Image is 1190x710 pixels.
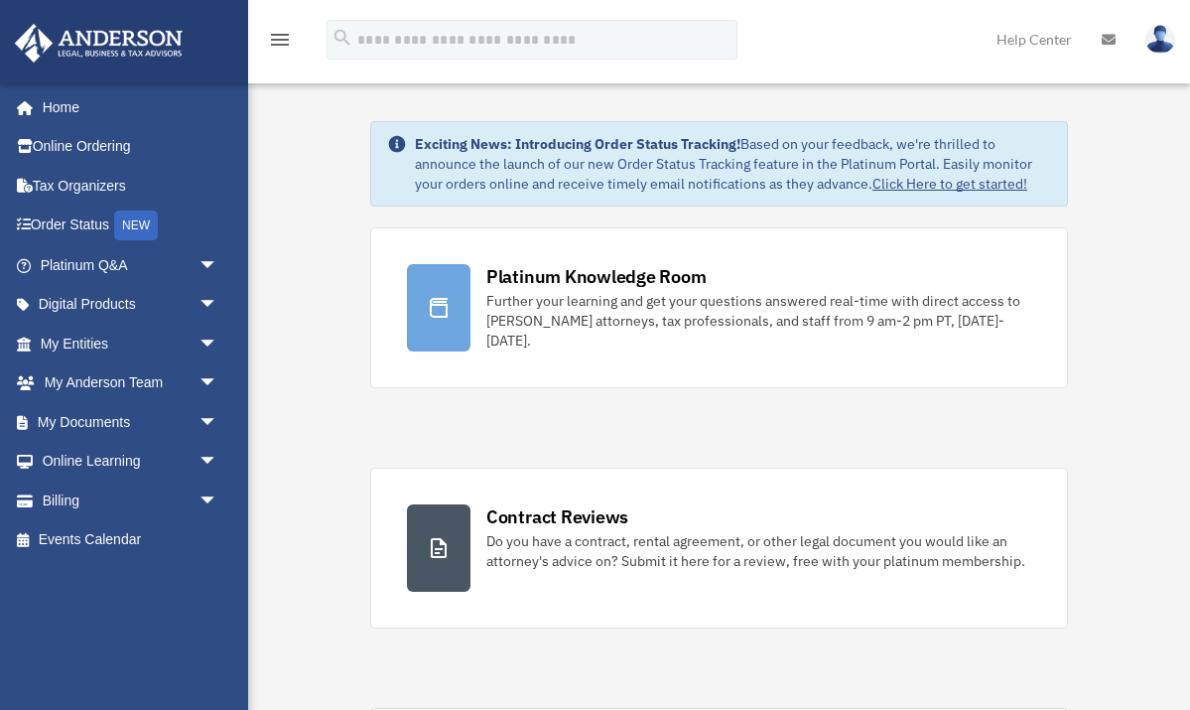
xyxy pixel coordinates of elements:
[14,127,248,167] a: Online Ordering
[14,442,248,482] a: Online Learningarrow_drop_down
[114,211,158,240] div: NEW
[331,27,353,49] i: search
[198,245,238,286] span: arrow_drop_down
[1145,25,1175,54] img: User Pic
[486,291,1031,351] div: Further your learning and get your questions answered real-time with direct access to [PERSON_NAM...
[486,264,707,289] div: Platinum Knowledge Room
[14,520,248,560] a: Events Calendar
[486,531,1031,571] div: Do you have a contract, rental agreement, or other legal document you would like an attorney's ad...
[198,442,238,483] span: arrow_drop_down
[14,402,248,442] a: My Documentsarrow_drop_down
[198,481,238,521] span: arrow_drop_down
[14,363,248,403] a: My Anderson Teamarrow_drop_down
[14,245,248,285] a: Platinum Q&Aarrow_drop_down
[14,481,248,520] a: Billingarrow_drop_down
[198,285,238,326] span: arrow_drop_down
[14,285,248,325] a: Digital Productsarrow_drop_down
[872,175,1027,193] a: Click Here to get started!
[486,504,628,529] div: Contract Reviews
[415,134,1051,194] div: Based on your feedback, we're thrilled to announce the launch of our new Order Status Tracking fe...
[14,206,248,246] a: Order StatusNEW
[268,35,292,52] a: menu
[14,166,248,206] a: Tax Organizers
[198,363,238,404] span: arrow_drop_down
[14,87,238,127] a: Home
[198,402,238,443] span: arrow_drop_down
[370,468,1068,629] a: Contract Reviews Do you have a contract, rental agreement, or other legal document you would like...
[14,324,248,363] a: My Entitiesarrow_drop_down
[9,24,189,63] img: Anderson Advisors Platinum Portal
[268,28,292,52] i: menu
[370,227,1068,388] a: Platinum Knowledge Room Further your learning and get your questions answered real-time with dire...
[198,324,238,364] span: arrow_drop_down
[415,135,740,153] strong: Exciting News: Introducing Order Status Tracking!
